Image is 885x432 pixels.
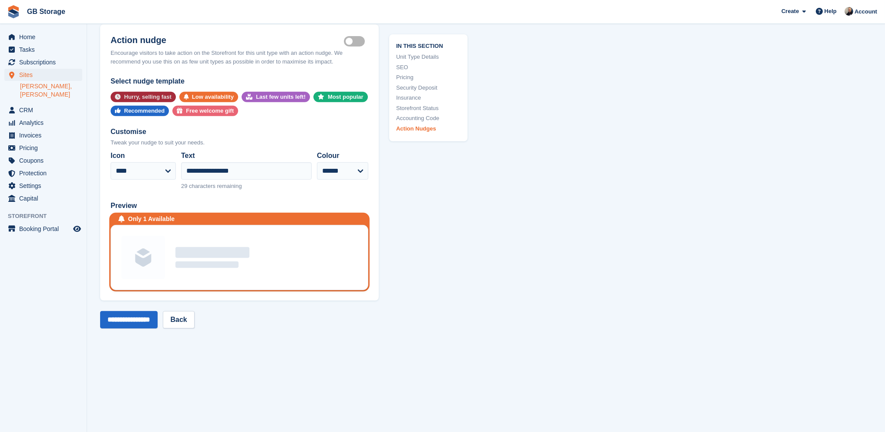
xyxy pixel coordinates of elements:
span: Settings [19,180,71,192]
h2: Action nudge [111,35,344,45]
a: menu [4,104,82,116]
div: Customise [111,127,368,137]
div: Free welcome gift [186,106,234,116]
div: Hurry, selling fast [124,92,172,102]
a: menu [4,192,82,204]
a: menu [4,117,82,129]
a: Insurance [396,94,461,102]
a: [PERSON_NAME], [PERSON_NAME] [20,82,82,99]
span: In this section [396,41,461,49]
div: Low availability [192,92,234,102]
a: menu [4,129,82,141]
a: menu [4,69,82,81]
a: Pricing [396,73,461,82]
span: Create [781,7,799,16]
div: Recommended [124,106,165,116]
div: Preview [111,201,368,211]
a: Unit Type Details [396,53,461,61]
a: Back [163,311,194,328]
img: Karl Walker [845,7,853,16]
img: stora-icon-8386f47178a22dfd0bd8f6a31ec36ba5ce8667c1dd55bd0f319d3a0aa187defe.svg [7,5,20,18]
a: Preview store [72,224,82,234]
span: Sites [19,69,71,81]
span: Analytics [19,117,71,129]
a: menu [4,223,82,235]
div: Tweak your nudge to suit your needs. [111,138,368,147]
span: Home [19,31,71,43]
span: Protection [19,167,71,179]
a: menu [4,142,82,154]
a: menu [4,31,82,43]
a: menu [4,180,82,192]
a: menu [4,44,82,56]
span: characters remaining [189,183,242,189]
span: Invoices [19,129,71,141]
button: Recommended [111,106,169,116]
label: Text [181,151,312,161]
a: SEO [396,63,461,71]
div: Select nudge template [111,76,368,87]
label: Icon [111,151,176,161]
div: Last few units left! [256,92,306,102]
span: Subscriptions [19,56,71,68]
span: Coupons [19,154,71,167]
a: menu [4,56,82,68]
button: Most popular [313,92,368,102]
div: Most popular [328,92,363,102]
img: Unit group image placeholder [121,236,165,279]
span: Capital [19,192,71,204]
label: Colour [317,151,368,161]
span: Storefront [8,212,87,221]
span: Booking Portal [19,223,71,235]
label: Is active [344,41,368,42]
span: Tasks [19,44,71,56]
span: 29 [181,183,187,189]
span: Help [824,7,837,16]
button: Low availability [179,92,238,102]
a: menu [4,154,82,167]
span: Pricing [19,142,71,154]
a: Security Deposit [396,83,461,92]
a: Action Nudges [396,124,461,133]
button: Last few units left! [242,92,310,102]
button: Hurry, selling fast [111,92,176,102]
a: GB Storage [24,4,69,19]
a: Storefront Status [396,104,461,112]
div: Encourage visitors to take action on the Storefront for this unit type with an action nudge. We r... [111,49,368,66]
span: Account [855,7,877,16]
a: menu [4,167,82,179]
div: Only 1 Available [128,214,175,224]
a: Accounting Code [396,114,461,123]
button: Free welcome gift [172,106,238,116]
span: CRM [19,104,71,116]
